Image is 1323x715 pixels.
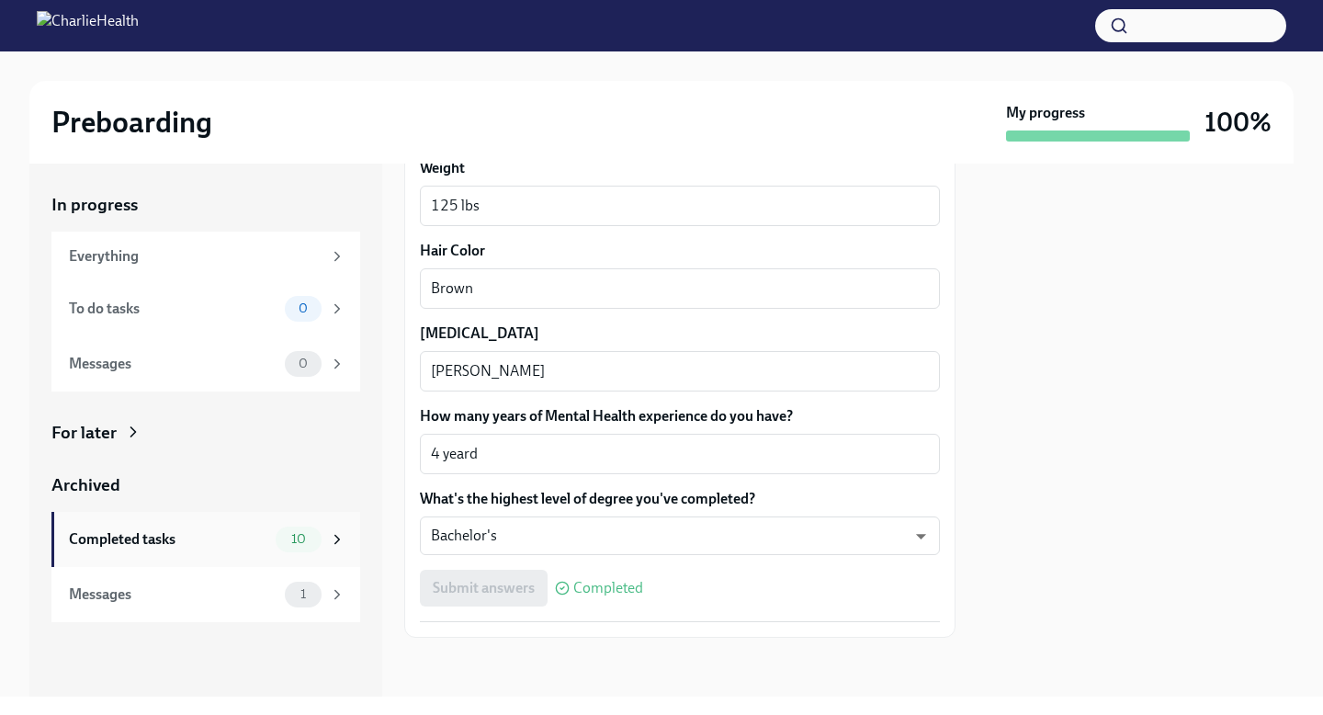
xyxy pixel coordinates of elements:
span: 0 [288,357,319,370]
a: Messages0 [51,336,360,392]
textarea: 125 lbs [431,195,929,217]
label: Hair Color [420,241,940,261]
span: 0 [288,301,319,315]
div: Messages [69,584,277,605]
label: What's the highest level of degree you've completed? [420,489,940,509]
div: Messages [69,354,277,374]
label: How many years of Mental Health experience do you have? [420,406,940,426]
div: Completed tasks [69,529,268,550]
a: For later [51,421,360,445]
a: In progress [51,193,360,217]
a: Messages1 [51,567,360,622]
span: Completed [573,581,643,596]
textarea: [PERSON_NAME] [431,360,929,382]
div: Bachelor's [420,516,940,555]
textarea: Brown [431,278,929,300]
div: For later [51,421,117,445]
img: CharlieHealth [37,11,139,40]
a: Archived [51,473,360,497]
span: 10 [280,532,317,546]
div: To do tasks [69,299,277,319]
a: Everything [51,232,360,281]
h2: Preboarding [51,104,212,141]
a: Completed tasks10 [51,512,360,567]
div: Everything [69,246,322,267]
textarea: 4 yeard [431,443,929,465]
a: To do tasks0 [51,281,360,336]
span: 1 [289,587,317,601]
h3: 100% [1204,106,1272,139]
label: [MEDICAL_DATA] [420,323,940,344]
label: Weight [420,158,940,178]
strong: My progress [1006,103,1085,123]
